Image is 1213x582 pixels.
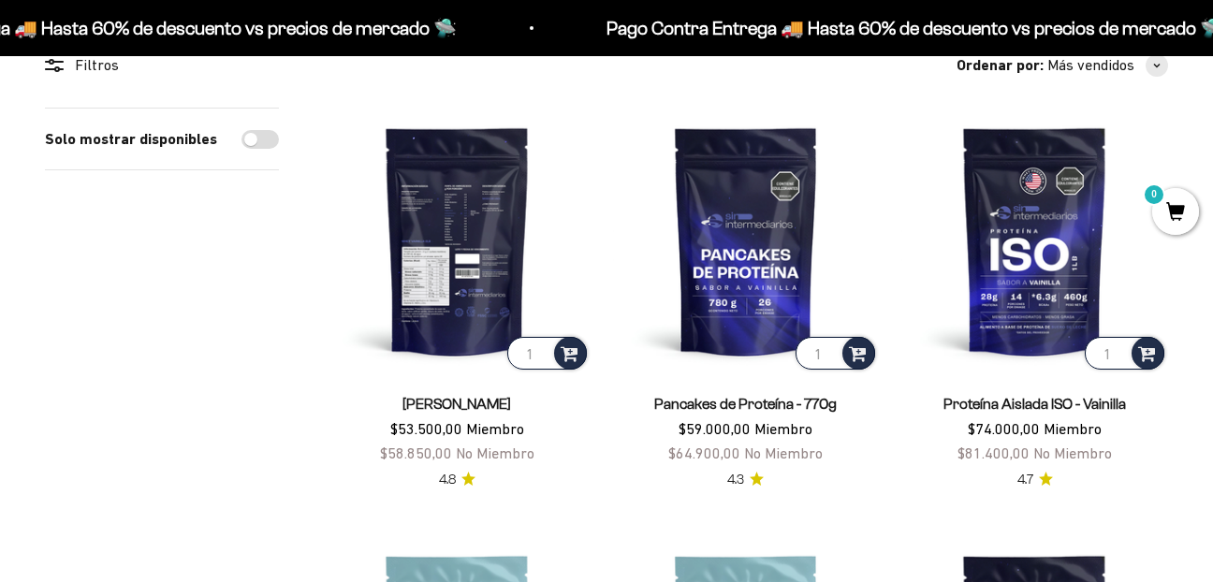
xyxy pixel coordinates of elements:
[456,444,534,461] span: No Miembro
[754,420,812,437] span: Miembro
[45,53,279,78] div: Filtros
[402,396,511,412] a: [PERSON_NAME]
[324,108,591,374] img: Proteína Whey - Vainilla
[679,420,751,437] span: $59.000,00
[380,444,452,461] span: $58.850,00
[1047,53,1168,78] button: Más vendidos
[727,470,764,490] a: 4.34.3 de 5.0 estrellas
[957,444,1030,461] span: $81.400,00
[744,444,823,461] span: No Miembro
[1143,183,1165,206] mark: 0
[45,127,217,152] label: Solo mostrar disponibles
[439,470,456,490] span: 4.8
[1033,444,1112,461] span: No Miembro
[727,470,744,490] span: 4.3
[1152,203,1199,224] a: 0
[1017,470,1033,490] span: 4.7
[390,420,462,437] span: $53.500,00
[466,420,524,437] span: Miembro
[943,396,1126,412] a: Proteína Aislada ISO - Vainilla
[957,53,1044,78] span: Ordenar por:
[1047,53,1134,78] span: Más vendidos
[668,444,740,461] span: $64.900,00
[654,396,837,412] a: Pancakes de Proteína - 770g
[968,420,1040,437] span: $74.000,00
[439,470,475,490] a: 4.84.8 de 5.0 estrellas
[1044,420,1102,437] span: Miembro
[1017,470,1053,490] a: 4.74.7 de 5.0 estrellas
